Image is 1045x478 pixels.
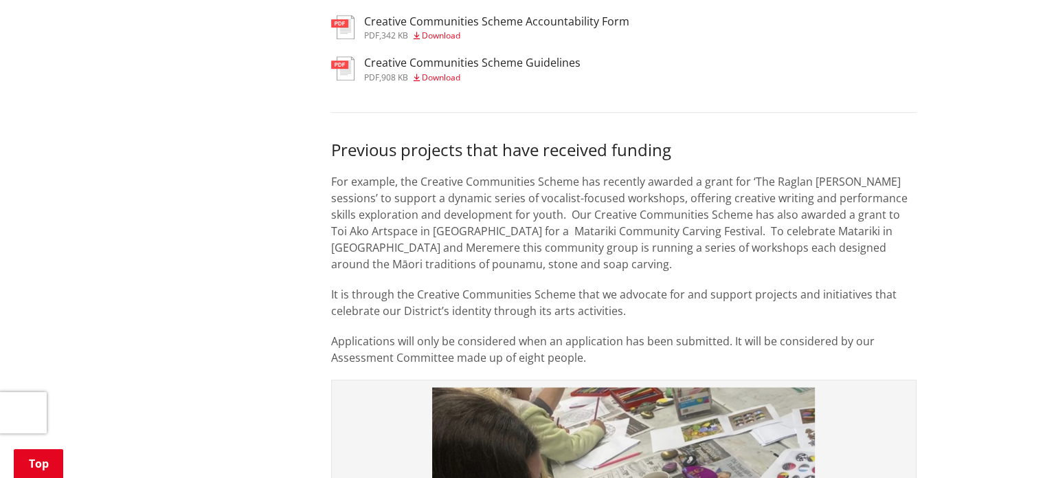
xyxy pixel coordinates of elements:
img: document-pdf.svg [331,56,355,80]
p: It is through the Creative Communities Scheme that we advocate for and support projects and initi... [331,286,917,319]
p: For example, the Creative Communities Scheme has recently awarded a grant for ‘The Raglan [PERSON... [331,173,917,272]
img: document-pdf.svg [331,15,355,39]
a: Creative Communities Scheme Accountability Form pdf,342 KB Download [331,15,629,40]
span: Download [422,72,460,83]
div: , [364,32,629,40]
iframe: Messenger Launcher [982,420,1031,470]
span: Download [422,30,460,41]
h3: Previous projects that have received funding [331,140,917,160]
div: , [364,74,581,82]
span: pdf [364,72,379,83]
p: Applications will only be considered when an application has been submitted. It will be considere... [331,333,917,366]
span: pdf [364,30,379,41]
a: Top [14,449,63,478]
h3: Creative Communities Scheme Accountability Form [364,15,629,28]
h3: Creative Communities Scheme Guidelines [364,56,581,69]
span: 342 KB [381,30,408,41]
span: 908 KB [381,72,408,83]
a: Creative Communities Scheme Guidelines pdf,908 KB Download [331,56,581,81]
